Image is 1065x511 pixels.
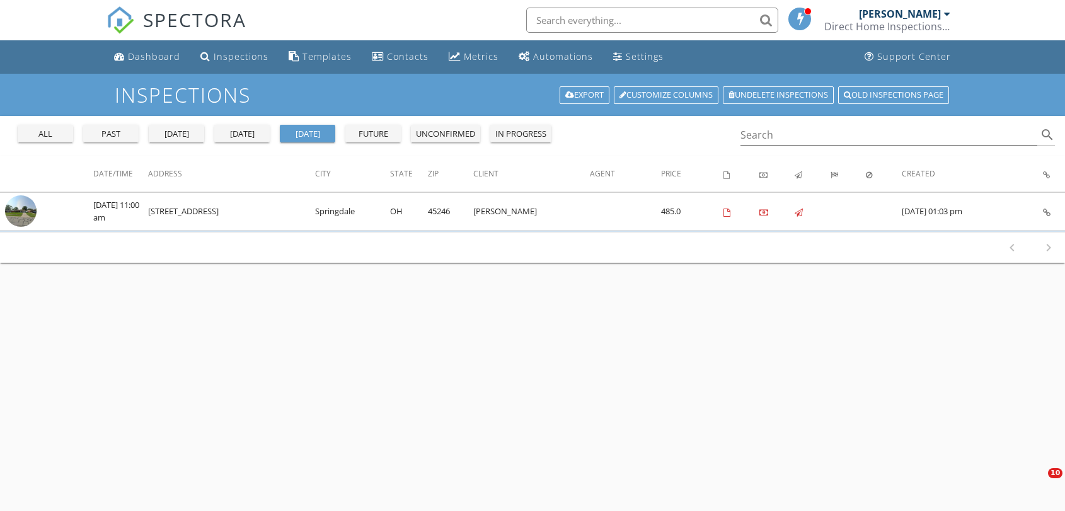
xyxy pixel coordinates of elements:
input: Search everything... [526,8,778,33]
a: Automations (Basic) [514,45,598,69]
div: [DATE] [285,128,330,141]
i: search [1040,127,1055,142]
th: Client: Not sorted. [473,156,590,192]
span: State [390,168,413,179]
a: Customize Columns [614,86,718,104]
span: Created [902,168,935,179]
td: Springdale [315,192,389,231]
a: Dashboard [109,45,185,69]
button: future [345,125,401,142]
th: Agent: Not sorted. [590,156,661,192]
a: SPECTORA [106,17,246,43]
th: Price: Not sorted. [661,156,723,192]
div: in progress [495,128,546,141]
a: Templates [284,45,357,69]
span: Zip [428,168,439,179]
th: Created: Not sorted. [902,156,1043,192]
a: Old inspections page [838,86,949,104]
th: Date/Time: Not sorted. [93,156,148,192]
td: 485.0 [661,192,723,231]
div: Automations [533,50,593,62]
a: Settings [608,45,669,69]
td: [STREET_ADDRESS] [148,192,315,231]
td: [PERSON_NAME] [473,192,590,231]
th: Paid: Not sorted. [759,156,795,192]
img: streetview [5,195,37,227]
div: [DATE] [219,128,265,141]
td: [DATE] 01:03 pm [902,192,1043,231]
a: Support Center [860,45,956,69]
a: Inspections [195,45,273,69]
td: [DATE] 11:00 am [93,192,148,231]
a: Export [560,86,609,104]
div: Direct Home Inspections LLC [824,20,950,33]
span: Price [661,168,681,179]
th: Submitted: Not sorted. [831,156,866,192]
div: Inspections [214,50,268,62]
th: Address: Not sorted. [148,156,315,192]
div: Support Center [877,50,951,62]
button: [DATE] [280,125,335,142]
span: SPECTORA [143,6,246,33]
span: 10 [1048,468,1062,478]
input: Search [740,125,1037,146]
th: Zip: Not sorted. [428,156,473,192]
th: Agreements signed: Not sorted. [723,156,759,192]
div: [DATE] [154,128,199,141]
button: [DATE] [149,125,204,142]
div: all [23,128,68,141]
div: Metrics [464,50,498,62]
a: Contacts [367,45,434,69]
img: The Best Home Inspection Software - Spectora [106,6,134,34]
div: Dashboard [128,50,180,62]
iframe: Intercom live chat [1022,468,1052,498]
a: Metrics [444,45,504,69]
button: unconfirmed [411,125,480,142]
a: Undelete inspections [723,86,834,104]
div: [PERSON_NAME] [859,8,941,20]
h1: Inspections [115,84,950,106]
button: past [83,125,139,142]
span: Client [473,168,498,179]
th: Inspection Details: Not sorted. [1043,156,1065,192]
th: State: Not sorted. [390,156,428,192]
button: [DATE] [214,125,270,142]
td: 45246 [428,192,473,231]
div: future [350,128,396,141]
button: in progress [490,125,551,142]
div: past [88,128,134,141]
th: Canceled: Not sorted. [866,156,902,192]
div: Contacts [387,50,429,62]
span: Date/Time [93,168,133,179]
span: City [315,168,331,179]
button: all [18,125,73,142]
div: unconfirmed [416,128,475,141]
th: City: Not sorted. [315,156,389,192]
div: Settings [626,50,664,62]
th: Published: Not sorted. [795,156,831,192]
div: Templates [302,50,352,62]
span: Agent [590,168,615,179]
td: OH [390,192,428,231]
span: Address [148,168,182,179]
